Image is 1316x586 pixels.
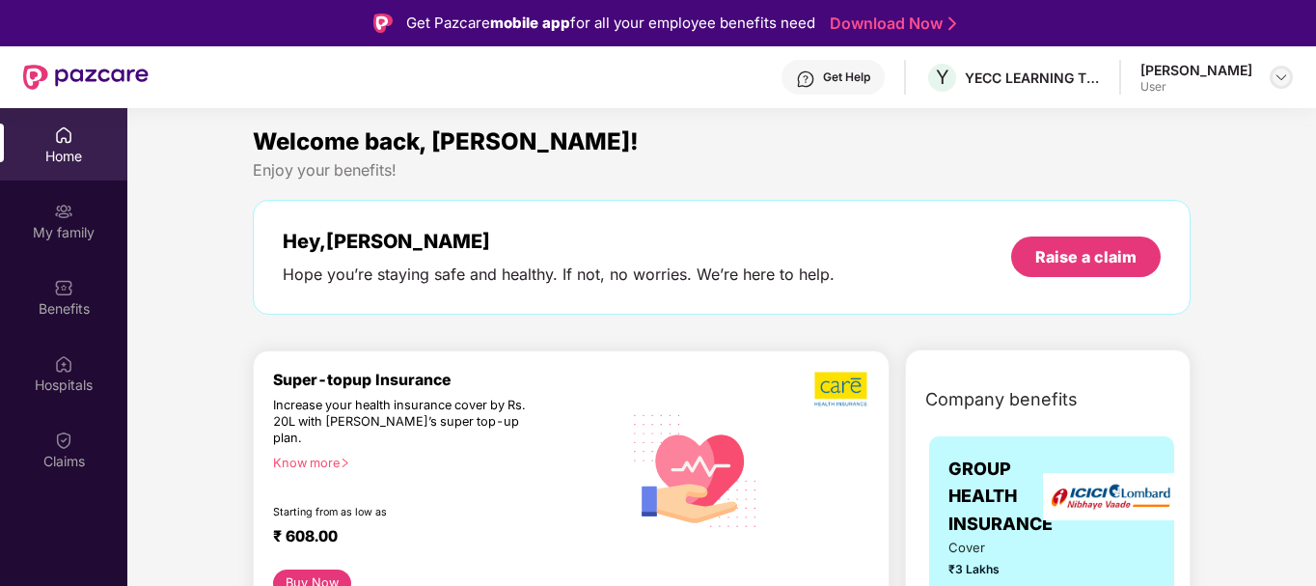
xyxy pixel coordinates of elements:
[1043,473,1178,520] img: insurerLogo
[823,70,870,85] div: Get Help
[253,160,1191,181] div: Enjoy your benefits!
[936,66,949,89] span: Y
[1035,246,1137,267] div: Raise a claim
[814,371,869,407] img: b5dec4f62d2307b9de63beb79f102df3.png
[373,14,393,33] img: Logo
[948,456,1053,538] span: GROUP HEALTH INSURANCE
[830,14,950,34] a: Download Now
[1140,61,1252,79] div: [PERSON_NAME]
[1274,70,1289,85] img: svg+xml;base64,PHN2ZyBpZD0iRHJvcGRvd24tMzJ4MzIiIHhtbG5zPSJodHRwOi8vd3d3LnczLm9yZy8yMDAwL3N2ZyIgd2...
[965,69,1100,87] div: YECC LEARNING TECHNOLOGIES PRIVATE LIMITED
[490,14,570,32] strong: mobile app
[406,12,815,35] div: Get Pazcare for all your employee benefits need
[273,456,610,469] div: Know more
[273,371,621,389] div: Super-topup Insurance
[1140,79,1252,95] div: User
[925,386,1078,413] span: Company benefits
[54,354,73,374] img: svg+xml;base64,PHN2ZyBpZD0iSG9zcGl0YWxzIiB4bWxucz0iaHR0cDovL3d3dy53My5vcmcvMjAwMC9zdmciIHdpZHRoPS...
[54,126,73,145] img: svg+xml;base64,PHN2ZyBpZD0iSG9tZSIgeG1sbnM9Imh0dHA6Ly93d3cudzMub3JnLzIwMDAvc3ZnIiB3aWR0aD0iMjAiIG...
[273,527,602,550] div: ₹ 608.00
[948,560,1039,578] span: ₹3 Lakhs
[948,538,1039,558] span: Cover
[54,278,73,297] img: svg+xml;base64,PHN2ZyBpZD0iQmVuZWZpdHMiIHhtbG5zPSJodHRwOi8vd3d3LnczLm9yZy8yMDAwL3N2ZyIgd2lkdGg9Ij...
[54,202,73,221] img: svg+xml;base64,PHN2ZyB3aWR0aD0iMjAiIGhlaWdodD0iMjAiIHZpZXdCb3g9IjAgMCAyMCAyMCIgZmlsbD0ibm9uZSIgeG...
[273,398,537,447] div: Increase your health insurance cover by Rs. 20L with [PERSON_NAME]’s super top-up plan.
[621,394,771,545] img: svg+xml;base64,PHN2ZyB4bWxucz0iaHR0cDovL3d3dy53My5vcmcvMjAwMC9zdmciIHhtbG5zOnhsaW5rPSJodHRwOi8vd3...
[796,70,815,89] img: svg+xml;base64,PHN2ZyBpZD0iSGVscC0zMngzMiIgeG1sbnM9Imh0dHA6Ly93d3cudzMub3JnLzIwMDAvc3ZnIiB3aWR0aD...
[273,506,539,519] div: Starting from as low as
[948,14,956,34] img: Stroke
[283,230,835,253] div: Hey, [PERSON_NAME]
[23,65,149,90] img: New Pazcare Logo
[54,431,73,450] img: svg+xml;base64,PHN2ZyBpZD0iQ2xhaW0iIHhtbG5zPSJodHRwOi8vd3d3LnczLm9yZy8yMDAwL3N2ZyIgd2lkdGg9IjIwIi...
[253,127,639,155] span: Welcome back, [PERSON_NAME]!
[283,265,835,285] div: Hope you’re staying safe and healthy. If not, no worries. We’re here to help.
[340,458,350,468] span: right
